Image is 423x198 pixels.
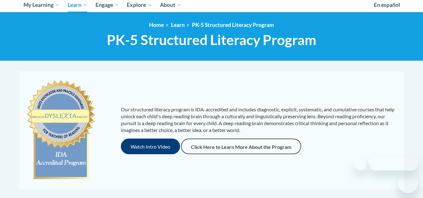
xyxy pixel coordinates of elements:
[192,22,274,28] a: PK-5 Structured Literacy Program
[181,139,301,154] a: Click Here to Learn More About the Program
[354,158,367,170] iframe: Close message
[398,173,418,193] iframe: Button to launch messaging window
[160,1,181,9] span: About
[121,139,180,154] button: Watch Intro Video
[25,77,97,183] img: c477cda6-e343-453b-bfce-d6f9e9818e1c.png
[107,32,316,48] span: PK-5 Structured Literacy Program
[374,2,400,8] span: En español
[369,157,418,170] iframe: Message from company
[68,1,87,9] span: Learn
[149,22,164,28] a: Home
[171,22,185,28] a: Learn
[121,106,398,134] p: Our structured literacy program is IDA-accredited and includes diagnostic, explicit, systematic, ...
[23,1,59,9] span: My Learning
[127,1,152,9] span: Explore
[95,1,119,9] span: Engage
